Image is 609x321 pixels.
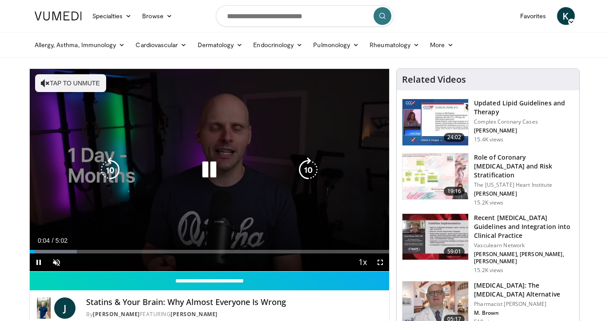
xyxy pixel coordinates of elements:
[30,69,390,272] video-js: Video Player
[30,253,48,271] button: Pause
[402,153,468,200] img: 1efa8c99-7b8a-4ab5-a569-1c219ae7bd2c.150x105_q85_crop-smart_upscale.jpg
[474,301,574,308] p: Pharmacist [PERSON_NAME]
[38,237,50,244] span: 0:04
[86,310,382,318] div: By FEATURING
[474,281,574,299] h3: [MEDICAL_DATA]: The [MEDICAL_DATA] Alternative
[474,118,574,125] p: Complex Coronary Cases
[474,136,503,143] p: 15.4K views
[474,199,503,206] p: 15.2K views
[474,127,574,134] p: [PERSON_NAME]
[30,250,390,253] div: Progress Bar
[354,253,371,271] button: Playback Rate
[474,213,574,240] h3: Recent [MEDICAL_DATA] Guidelines and Integration into Clinical Practice
[474,190,574,197] p: [PERSON_NAME]
[35,74,106,92] button: Tap to unmute
[87,7,137,25] a: Specialties
[29,36,131,54] a: Allergy, Asthma, Immunology
[557,7,575,25] a: K
[402,153,574,206] a: 19:16 Role of Coronary [MEDICAL_DATA] and Risk Stratification The [US_STATE] Heart Institute [PER...
[474,309,574,317] p: M. Brown
[402,213,574,274] a: 59:01 Recent [MEDICAL_DATA] Guidelines and Integration into Clinical Practice Vasculearn Network ...
[474,267,503,274] p: 15.2K views
[54,297,76,319] a: J
[37,297,51,319] img: Dr. Jordan Rennicke
[425,36,459,54] a: More
[137,7,178,25] a: Browse
[474,99,574,116] h3: Updated Lipid Guidelines and Therapy
[216,5,394,27] input: Search topics, interventions
[93,310,140,318] a: [PERSON_NAME]
[515,7,552,25] a: Favorites
[402,214,468,260] img: 87825f19-cf4c-4b91-bba1-ce218758c6bb.150x105_q85_crop-smart_upscale.jpg
[474,242,574,249] p: Vasculearn Network
[474,251,574,265] p: [PERSON_NAME], [PERSON_NAME], [PERSON_NAME]
[56,237,68,244] span: 5:02
[444,133,465,142] span: 24:02
[248,36,308,54] a: Endocrinology
[364,36,425,54] a: Rheumatology
[171,310,218,318] a: [PERSON_NAME]
[402,74,466,85] h4: Related Videos
[402,99,574,146] a: 24:02 Updated Lipid Guidelines and Therapy Complex Coronary Cases [PERSON_NAME] 15.4K views
[35,12,82,20] img: VuMedi Logo
[402,99,468,145] img: 77f671eb-9394-4acc-bc78-a9f077f94e00.150x105_q85_crop-smart_upscale.jpg
[130,36,192,54] a: Cardiovascular
[444,187,465,196] span: 19:16
[371,253,389,271] button: Fullscreen
[86,297,382,307] h4: Statins & Your Brain: Why Almost Everyone Is Wrong
[192,36,248,54] a: Dermatology
[48,253,65,271] button: Unmute
[52,237,54,244] span: /
[444,247,465,256] span: 59:01
[308,36,364,54] a: Pulmonology
[474,181,574,189] p: The [US_STATE] Heart Institute
[474,153,574,180] h3: Role of Coronary [MEDICAL_DATA] and Risk Stratification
